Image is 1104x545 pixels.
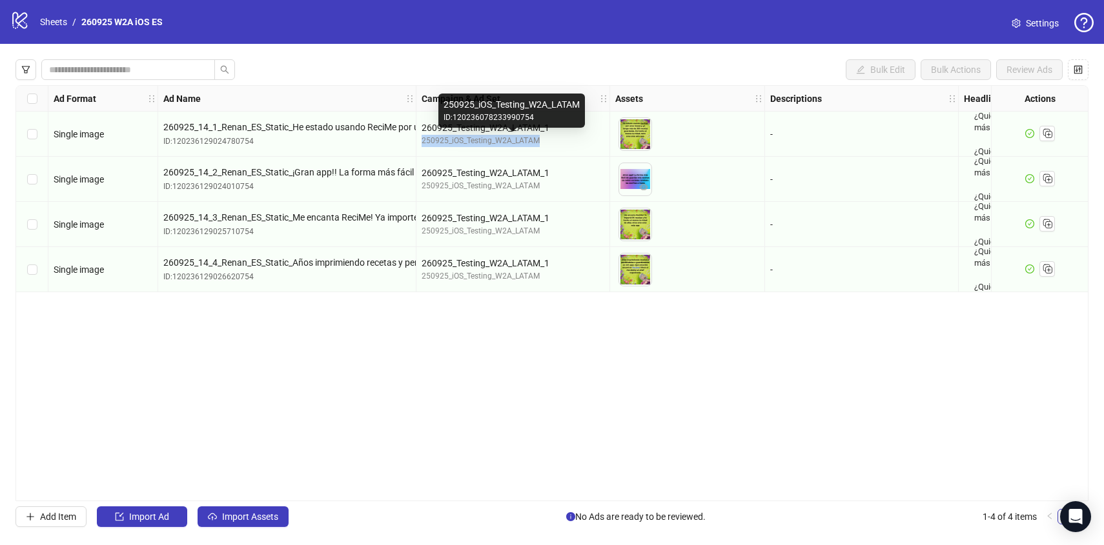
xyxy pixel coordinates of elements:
span: Import Ad [129,511,169,522]
span: Settings [1026,16,1059,30]
button: Preview [636,180,651,195]
li: 1-4 of 4 items [983,509,1037,524]
strong: Descriptions [770,92,822,106]
span: Single image [54,174,104,184]
button: Review Ads [996,59,1063,80]
button: left [1042,509,1058,524]
img: Asset 1 [619,253,651,286]
span: Single image [54,264,104,275]
div: Select all rows [16,86,48,112]
button: Import Assets [198,506,289,527]
div: 250925_iOS_Testing_W2A_LATAM [422,270,604,282]
span: Import Assets [222,511,278,522]
div: Select row 3 [16,202,48,247]
span: - [770,129,773,139]
span: holder [754,94,763,103]
strong: Actions [1025,92,1056,106]
div: Resize Campaign & Ad Set column [606,86,609,111]
span: holder [156,94,165,103]
span: check-circle [1025,264,1034,273]
span: Add Item [40,511,76,522]
li: Previous Page [1042,509,1058,524]
span: holder [414,94,424,103]
button: Preview [636,270,651,286]
span: eye [639,183,648,192]
span: Single image [54,219,104,230]
div: Select row 4 [16,247,48,292]
button: Import Ad [97,506,187,527]
li: / [72,15,76,29]
span: cloud-upload [208,512,217,521]
div: 250925_iOS_Testing_W2A_LATAM [444,97,580,112]
div: 260925_Testing_W2A_LATAM_1 [422,256,604,270]
div: ID: 120236129025710754 [163,226,411,238]
img: Asset 1 [619,118,651,150]
svg: Duplicate [1041,217,1054,230]
button: Configure table settings [1068,59,1089,80]
span: eye [639,137,648,146]
div: Resize Ad Name column [413,86,416,111]
a: Sheets [37,15,70,29]
span: 260925_14_3_Renan_ES_Static_Me encanta ReciMe! Ya importé 84 recetas y he hecho al menos la mitad de [163,210,411,224]
span: - [770,219,773,230]
span: check-circle [1025,174,1034,183]
span: No Ads are ready to be reviewed. [566,510,706,524]
span: question-circle [1074,13,1094,32]
strong: Assets [615,92,643,106]
span: holder [599,94,608,103]
svg: Duplicate [1041,262,1054,275]
span: plus [26,512,35,521]
strong: Campaign & Ad Set [422,92,500,106]
span: Single image [54,129,104,139]
div: ID: 120236129024010754 [163,181,411,193]
div: 250925_iOS_Testing_W2A_LATAM [422,225,604,237]
img: Asset 1 [619,163,651,195]
span: holder [405,94,414,103]
div: 250925_iOS_Testing_W2A_LATAM [422,135,604,147]
span: holder [948,94,957,103]
span: holder [763,94,772,103]
div: 260925_Testing_W2A_LATAM_1 [422,166,604,180]
svg: Duplicate [1041,126,1054,139]
span: search [220,65,229,74]
button: Preview [636,135,651,150]
span: eye [639,228,648,237]
div: 250925_iOS_Testing_W2A_LATAM [422,180,604,192]
div: Resize Descriptions column [955,86,958,111]
button: Add Item [15,506,87,527]
div: Select row 2 [16,157,48,202]
div: Resize Assets column [761,86,764,111]
a: Settings [1001,13,1069,34]
div: Open Intercom Messenger [1060,501,1091,532]
img: Asset 1 [619,208,651,241]
div: 260925_Testing_W2A_LATAM_1 [422,121,604,135]
div: 260925_Testing_W2A_LATAM_1 [422,211,604,225]
span: setting [1012,19,1021,28]
span: 260925_14_2_Renan_ES_Static_¡Gran app!! La forma más fácil de guardar mis recetas de redes sociales, [163,165,411,179]
div: Select row 1 [16,112,48,157]
span: holder [957,94,966,103]
span: control [1074,65,1083,74]
span: import [115,512,124,521]
li: 1 [1058,509,1073,524]
a: 260925 W2A iOS ES [79,15,165,29]
span: 260925_14_4_Renan_ES_Static_Años imprimiendo recetas y perdiéndolas o guardándolas en mil apps [163,255,411,270]
strong: Ad Format [54,92,96,106]
strong: Ad Name [163,92,201,106]
span: holder [608,94,617,103]
button: Bulk Edit [846,59,915,80]
a: 1 [1058,510,1072,524]
span: check-circle [1025,129,1034,138]
div: ID: 120236129024780754 [163,135,411,148]
span: holder [147,94,156,103]
svg: Duplicate [1041,172,1054,184]
button: Bulk Actions [921,59,991,80]
span: check-circle [1025,219,1034,228]
span: info-circle [566,512,575,521]
span: left [1046,512,1054,520]
button: Preview [636,225,651,241]
strong: Headlines [964,92,1006,106]
div: ID: 120236078233990754 [444,112,580,124]
span: - [770,264,773,275]
div: Resize Ad Format column [154,86,158,111]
